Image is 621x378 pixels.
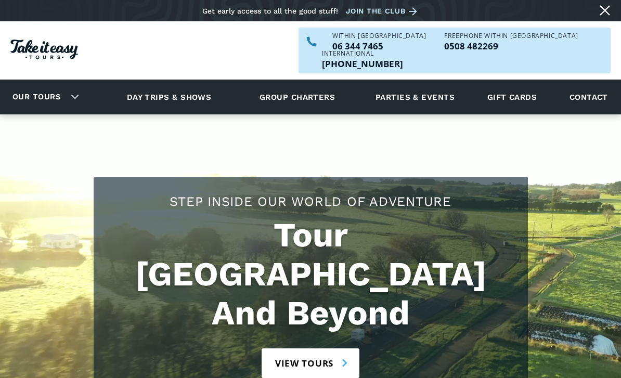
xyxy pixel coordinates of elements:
[444,42,578,50] p: 0508 482269
[597,2,613,19] a: Close message
[322,50,403,57] div: International
[370,83,460,111] a: Parties & events
[262,348,360,378] a: View tours
[332,33,426,39] div: WITHIN [GEOGRAPHIC_DATA]
[444,33,578,39] div: Freephone WITHIN [GEOGRAPHIC_DATA]
[332,42,426,50] p: 06 344 7465
[332,42,426,50] a: Call us within NZ on 063447465
[564,83,613,111] a: Contact
[10,40,78,59] img: Take it easy Tours logo
[247,83,348,111] a: Group charters
[482,83,542,111] a: Gift cards
[202,7,338,15] div: Get early access to all the good stuff!
[444,42,578,50] a: Call us freephone within NZ on 0508482269
[5,85,69,109] a: Our tours
[104,216,517,333] h1: Tour [GEOGRAPHIC_DATA] And Beyond
[10,34,78,67] a: Homepage
[322,59,403,68] p: [PHONE_NUMBER]
[104,192,517,211] h2: Step Inside Our World Of Adventure
[346,5,421,18] a: Join the club
[322,59,403,68] a: Call us outside of NZ on +6463447465
[114,83,225,111] a: Day trips & shows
